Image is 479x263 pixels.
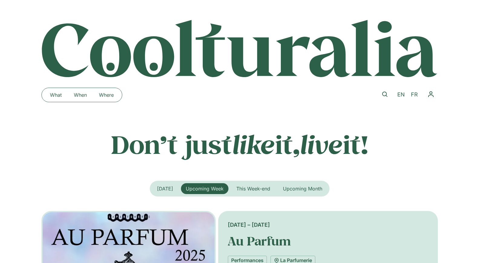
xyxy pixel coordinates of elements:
nav: Menu [424,87,438,101]
span: FR [411,91,418,98]
em: live [300,127,343,161]
div: [DATE] – [DATE] [228,221,428,229]
a: EN [394,90,408,99]
a: FR [408,90,421,99]
span: EN [397,91,405,98]
a: Where [93,90,120,100]
a: Au Parfum [228,233,291,249]
span: This Week-end [236,186,270,192]
span: Upcoming Month [283,186,322,192]
span: [DATE] [157,186,173,192]
button: Menu Toggle [424,87,438,101]
a: When [68,90,93,100]
em: like [232,127,275,161]
a: What [44,90,68,100]
p: Don’t just it, it! [41,129,438,159]
span: Upcoming Week [186,186,224,192]
nav: Menu [44,90,120,100]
